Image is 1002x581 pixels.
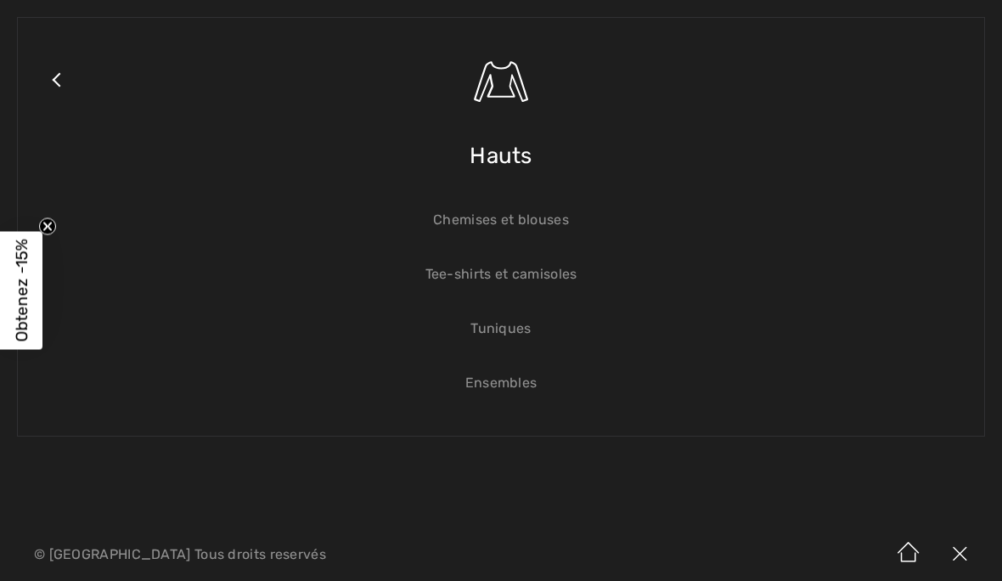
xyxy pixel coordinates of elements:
[470,126,532,186] span: Hauts
[34,549,588,561] p: © [GEOGRAPHIC_DATA] Tous droits reservés
[35,310,967,347] a: Tuniques
[35,201,967,239] a: Chemises et blouses
[39,218,56,235] button: Close teaser
[12,240,31,342] span: Obtenez -15%
[35,364,967,402] a: Ensembles
[883,528,934,581] img: Accueil
[35,256,967,293] a: Tee-shirts et camisoles
[934,528,985,581] img: X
